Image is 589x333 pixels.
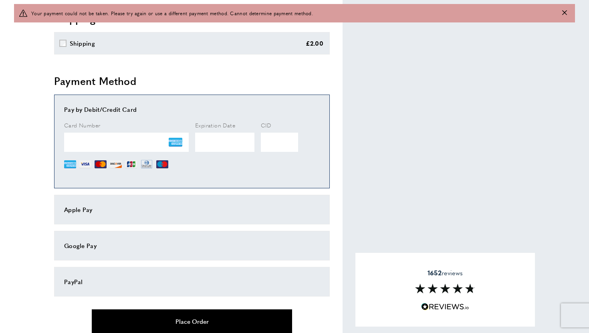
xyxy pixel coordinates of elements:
[428,268,442,277] strong: 1652
[110,158,122,170] img: DI.png
[64,158,76,170] img: AE.png
[64,277,320,287] div: PayPal
[64,205,320,214] div: Apple Pay
[169,135,182,149] img: AE.png
[31,9,313,17] span: Your payment could not be taken. Please try again or use a different payment method. Cannot deter...
[64,121,100,129] span: Card Number
[79,158,91,170] img: VI.png
[428,269,463,277] span: reviews
[415,284,475,293] img: Reviews section
[95,158,107,170] img: MC.png
[195,121,235,129] span: Expiration Date
[92,309,292,333] button: Place Order
[195,133,254,152] iframe: Secure Credit Card Frame - Expiration Date
[306,38,324,48] div: £2.00
[64,105,320,114] div: Pay by Debit/Credit Card
[140,158,153,170] img: DN.png
[70,38,95,48] div: Shipping
[54,74,330,88] h2: Payment Method
[562,9,567,17] button: Close message
[156,158,168,170] img: MI.png
[261,121,271,129] span: CID
[261,133,298,152] iframe: Secure Credit Card Frame - CVV
[125,158,137,170] img: JCB.png
[421,303,469,311] img: Reviews.io 5 stars
[64,241,320,250] div: Google Pay
[64,133,189,152] iframe: Secure Credit Card Frame - Credit Card Number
